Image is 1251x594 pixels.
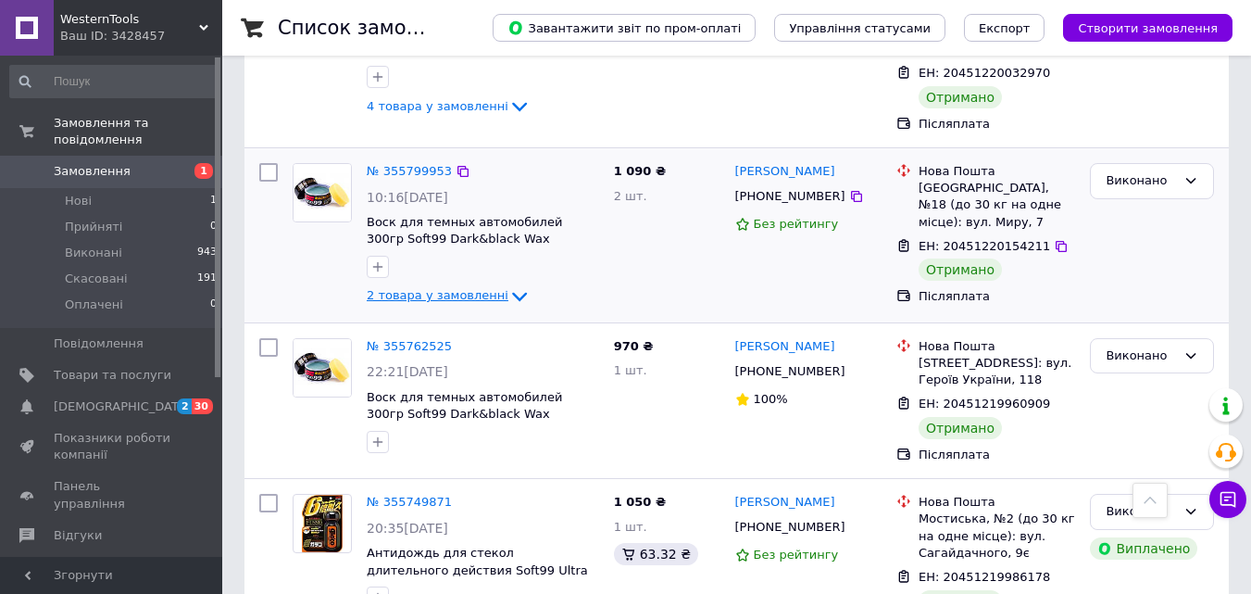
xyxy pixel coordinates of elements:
button: Управління статусами [774,14,945,42]
span: ЕН: 20451219986178 [919,570,1050,584]
span: Виконані [65,245,122,261]
a: Фото товару [293,494,352,553]
span: 191 [197,271,217,287]
span: 100% [754,392,788,406]
span: Товари та послуги [54,367,171,384]
a: [PERSON_NAME] [735,494,835,512]
div: Мостиська, №2 (до 30 кг на одне місце): вул. Сагайдачного, 9є [919,511,1075,562]
span: 1 [194,163,213,179]
img: Фото товару [294,164,351,221]
a: Фото товару [293,338,352,398]
a: Воск для темных автомобилей 300гр Soft99 Dark&black Wax [367,215,562,246]
span: 20:35[DATE] [367,521,448,536]
button: Завантажити звіт по пром-оплаті [493,14,756,42]
span: Повідомлення [54,335,144,352]
span: Без рейтингу [754,217,839,231]
div: Післяплата [919,447,1075,463]
a: [PERSON_NAME] [735,163,835,181]
button: Експорт [964,14,1045,42]
img: Фото товару [294,339,351,397]
a: № 355749871 [367,495,452,509]
span: 1 050 ₴ [614,495,666,509]
div: Післяплата [919,116,1075,133]
span: Скасовані [65,271,128,287]
span: Оплачені [65,297,123,313]
span: Прийняті [65,219,122,235]
div: 63.32 ₴ [614,543,698,565]
a: 4 товара у замовленні [367,99,531,113]
div: Нова Пошта [919,163,1075,180]
span: 970 ₴ [614,339,654,353]
span: 0 [210,297,217,313]
span: Експорт [979,21,1031,35]
span: Панель управління [54,478,171,512]
div: Виконано [1106,171,1176,191]
span: [DEMOGRAPHIC_DATA] [54,398,191,415]
h1: Список замовлень [278,17,466,39]
img: Фото товару [302,495,343,552]
span: 1 шт. [614,520,647,534]
span: Показники роботи компанії [54,430,171,463]
span: ЕН: 20451219960909 [919,397,1050,411]
div: Ваш ID: 3428457 [60,28,222,44]
span: Управління статусами [789,21,931,35]
span: Завантажити звіт по пром-оплаті [507,19,741,36]
div: Отримано [919,417,1002,439]
span: 1 [210,193,217,209]
span: 4 товара у замовленні [367,99,508,113]
div: Отримано [919,86,1002,108]
span: 1 090 ₴ [614,164,666,178]
span: 943 [197,245,217,261]
span: 2 товара у замовленні [367,289,508,303]
div: [PHONE_NUMBER] [732,360,849,384]
div: Післяплата [919,288,1075,305]
span: 2 [177,398,192,414]
div: [GEOGRAPHIC_DATA], №18 (до 30 кг на одне місце): вул. Миру, 7 [919,180,1075,231]
span: 30 [192,398,213,414]
div: Нова Пошта [919,494,1075,511]
span: WesternTools [60,11,199,28]
span: Нові [65,193,92,209]
a: Створити замовлення [1045,20,1232,34]
a: Воск для темных автомобилей 300гр Soft99 Dark&black Wax [367,390,562,422]
div: Виплачено [1090,537,1197,560]
div: Виконано [1106,347,1176,366]
span: 2 шт. [614,189,647,203]
a: Антидождь для стекол длительного действия Soft99 Ultra Glaco 75мл [367,546,588,594]
span: Без рейтингу [754,548,839,562]
span: ЕН: 20451220154211 [919,239,1050,253]
span: 22:21[DATE] [367,364,448,379]
div: Отримано [919,259,1002,281]
a: [PERSON_NAME] [735,338,835,356]
span: Створити замовлення [1078,21,1218,35]
span: 0 [210,219,217,235]
span: Замовлення та повідомлення [54,115,222,148]
div: [STREET_ADDRESS]: вул. Героїв України, 118 [919,355,1075,388]
div: [PHONE_NUMBER] [732,515,849,539]
button: Чат з покупцем [1209,481,1246,518]
span: ЕН: 20451220032970 [919,66,1050,80]
div: Виконано [1106,502,1176,522]
span: Відгуки [54,527,102,544]
input: Пошук [9,65,219,98]
a: 2 товара у замовленні [367,288,531,302]
div: [PHONE_NUMBER] [732,184,849,209]
a: № 355799953 [367,164,452,178]
a: Фото товару [293,163,352,222]
div: Нова Пошта [919,338,1075,355]
span: 10:16[DATE] [367,190,448,205]
a: № 355762525 [367,339,452,353]
span: 1 шт. [614,363,647,377]
button: Створити замовлення [1063,14,1232,42]
span: Замовлення [54,163,131,180]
